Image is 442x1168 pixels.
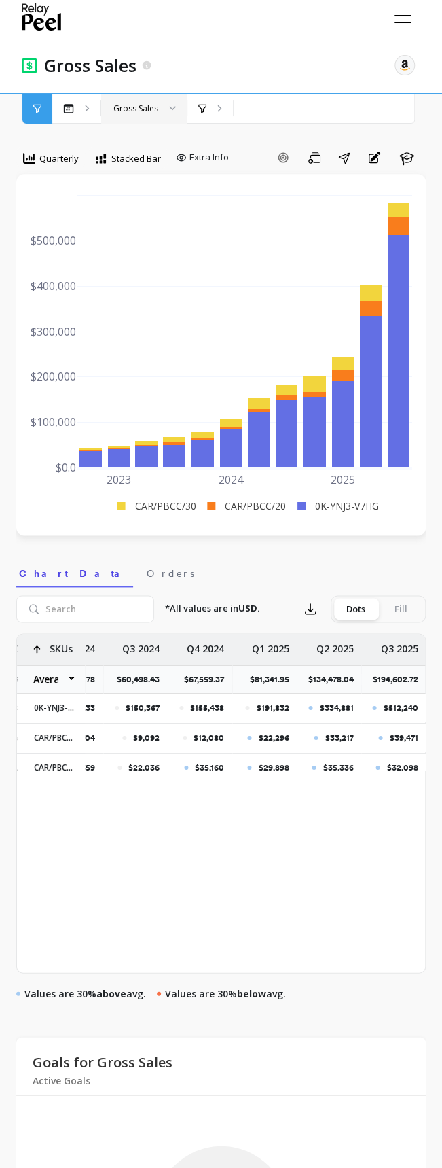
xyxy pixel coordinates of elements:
p: $334,881 [319,703,353,713]
p: $33,217 [325,732,353,743]
img: api.amazon.svg [399,59,411,71]
div: Gross Sales [113,102,158,115]
p: $32,098 [386,762,418,773]
p: $81,341.95 [249,674,297,685]
div: Fill [378,598,423,620]
p: CAR/PBCC/20 [26,732,77,743]
p: Q3 2024 [122,634,160,656]
span: Extra Info [189,151,229,164]
input: Search [16,595,154,622]
p: $22,036 [128,762,160,773]
p: $22,296 [258,732,289,743]
p: $60,498.43 [117,674,168,685]
p: Gross Sales [44,54,136,77]
span: Orders [147,567,194,580]
p: 0K-YNJ3-V7HG [26,703,77,713]
img: header icon [22,57,37,74]
p: Goals for Gross Sales [33,1050,172,1074]
p: Active Goals [33,1074,172,1086]
span: Quarterly [39,152,79,165]
p: $194,602.72 [372,674,426,685]
p: $155,438 [190,703,224,713]
p: $191,832 [256,703,289,713]
p: $67,559.37 [184,674,232,685]
nav: Tabs [16,556,426,587]
p: $35,160 [195,762,224,773]
p: Values are 30% avg. [24,987,146,1000]
p: Q4 2024 [187,634,224,656]
p: SKUs [50,634,73,656]
p: Values are 30% avg. [165,987,286,1000]
strong: USD. [238,602,260,614]
p: $29,898 [258,762,289,773]
div: Dots [333,598,378,620]
p: Q1 2025 [251,634,289,656]
strong: below [237,987,266,999]
p: $39,471 [389,732,418,743]
strong: above [96,987,126,999]
p: $134,478.04 [308,674,361,685]
span: Chart Data [19,567,130,580]
p: Q3 2025 [380,634,418,656]
p: $512,240 [383,703,418,713]
p: $150,367 [126,703,160,713]
p: CAR/PBCC/30 [26,762,77,773]
p: *All values are in [165,602,260,616]
p: $35,336 [323,762,353,773]
p: Q2 2025 [316,634,353,656]
p: $12,080 [194,732,224,743]
p: $9,092 [133,732,160,743]
span: Stacked Bar [111,152,161,165]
